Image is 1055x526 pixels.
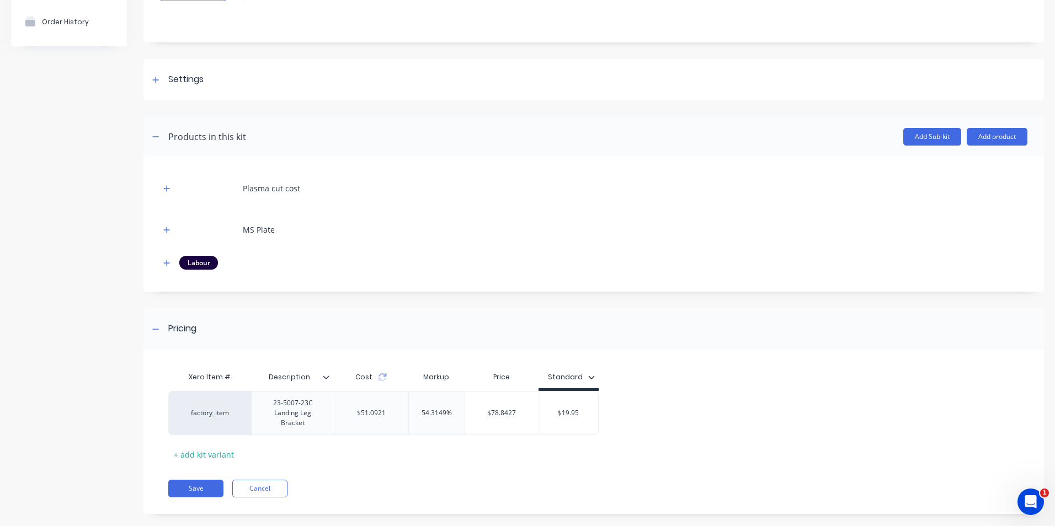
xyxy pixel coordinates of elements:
[539,399,598,427] div: $19.95
[168,480,223,497] button: Save
[334,366,408,388] div: Cost
[168,446,239,463] div: + add kit variant
[251,363,327,391] div: Description
[548,372,583,382] div: Standard
[168,366,251,388] div: Xero Item #
[243,183,300,194] div: Plasma cut cost
[232,480,287,497] button: Cancel
[168,73,204,87] div: Settings
[168,130,246,143] div: Products in this kit
[903,128,961,146] button: Add Sub-kit
[408,366,465,388] div: Markup
[1017,489,1044,515] iframe: Intercom live chat
[168,322,196,336] div: Pricing
[1040,489,1049,497] span: 1
[355,372,372,382] span: Cost
[542,369,600,385] button: Standard
[465,399,539,427] div: $78.8427
[243,224,275,235] div: MS Plate
[348,399,395,427] div: $51.0921
[251,366,334,388] div: Description
[180,408,241,418] div: factory_item
[256,396,329,430] div: 23-5007-23C Landing Leg Bracket
[11,8,127,35] button: Order History
[179,256,218,269] div: Labour
[409,399,465,427] div: 54.3149%
[168,391,599,435] div: factory_item23-5007-23C Landing Leg Bracket$51.092154.3149%$78.8427$19.95
[967,128,1027,146] button: Add product
[465,366,539,388] div: Price
[42,18,89,26] div: Order History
